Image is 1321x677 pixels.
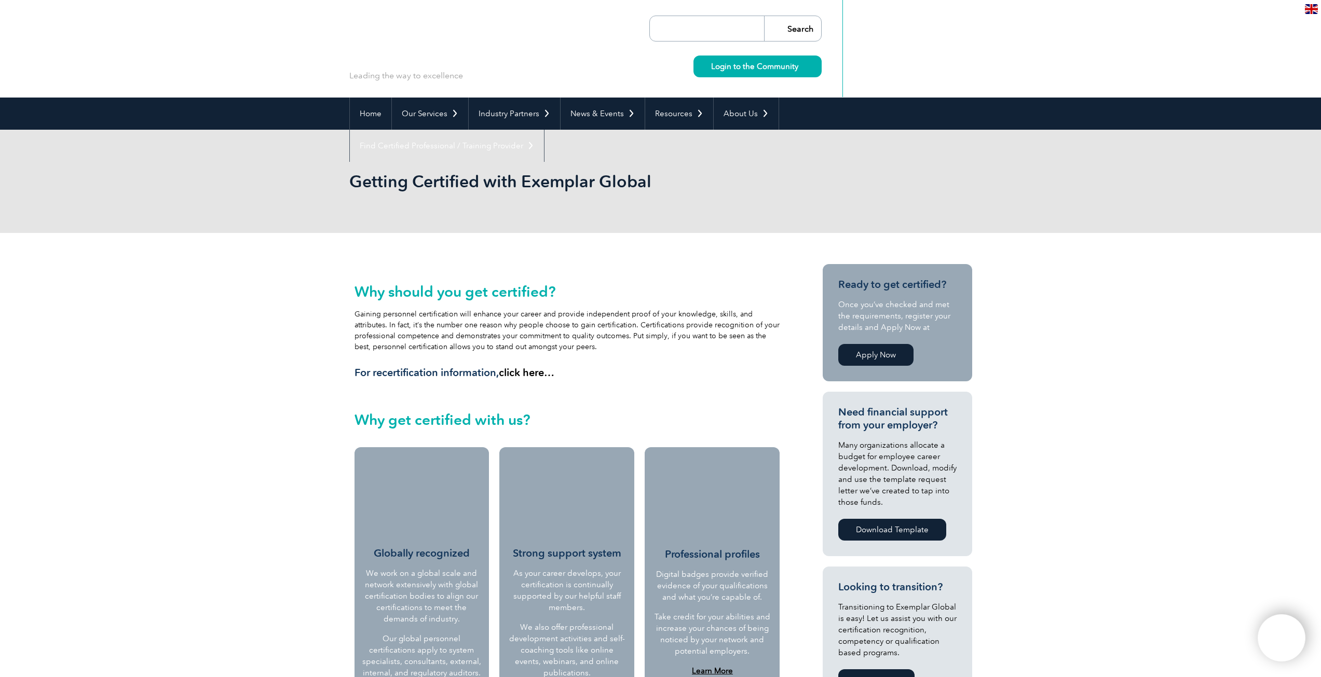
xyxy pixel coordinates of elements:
[355,366,780,379] h3: For recertification information,
[838,344,914,366] a: Apply Now
[838,299,957,333] p: Once you’ve checked and met the requirements, register your details and Apply Now at
[838,581,957,593] h3: Looking to transition?
[838,406,957,432] h3: Need financial support from your employer?
[349,70,463,81] p: Leading the way to excellence
[507,568,627,613] p: As your career develops, your certification is continually supported by our helpful staff members.
[653,611,771,657] p: Take credit for your abilities and increase your chances of being noticed by your network and pot...
[764,16,821,41] input: Search
[838,601,957,658] p: Transitioning to Exemplar Global is easy! Let us assist you with our certification recognition, c...
[392,98,468,130] a: Our Services
[693,56,822,77] a: Login to the Community
[1269,625,1295,651] img: svg+xml;nitro-empty-id=MTEzNDoxMTY=-1;base64,PHN2ZyB2aWV3Qm94PSIwIDAgNDAwIDQwMCIgd2lkdGg9IjQwMCIg...
[507,469,627,560] h3: Strong support system
[469,98,560,130] a: Industry Partners
[561,98,645,130] a: News & Events
[350,98,391,130] a: Home
[714,98,779,130] a: About Us
[355,283,780,379] div: Gaining personnel certification will enhance your career and provide independent proof of your kn...
[362,469,482,560] h3: Globally recognized
[350,130,544,162] a: Find Certified Professional / Training Provider
[838,278,957,291] h3: Ready to get certified?
[355,283,780,300] h2: Why should you get certified?
[499,366,554,379] a: click here…
[653,470,771,561] h3: Professional profiles
[362,568,482,625] p: We work on a global scale and network extensively with global certification bodies to align our c...
[838,439,957,508] p: Many organizations allocate a budget for employee career development. Download, modify and use th...
[1305,4,1318,14] img: en
[838,519,946,541] a: Download Template
[645,98,713,130] a: Resources
[355,411,780,428] h2: Why get certified with us?
[692,666,733,675] a: Learn More
[798,63,804,69] img: svg+xml;nitro-empty-id=MzYyOjIyMw==-1;base64,PHN2ZyB2aWV3Qm94PSIwIDAgMTEgMTEiIHdpZHRoPSIxMSIgaGVp...
[349,171,748,191] h1: Getting Certified with Exemplar Global
[653,569,771,603] p: Digital badges provide verified evidence of your qualifications and what you’re capable of.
